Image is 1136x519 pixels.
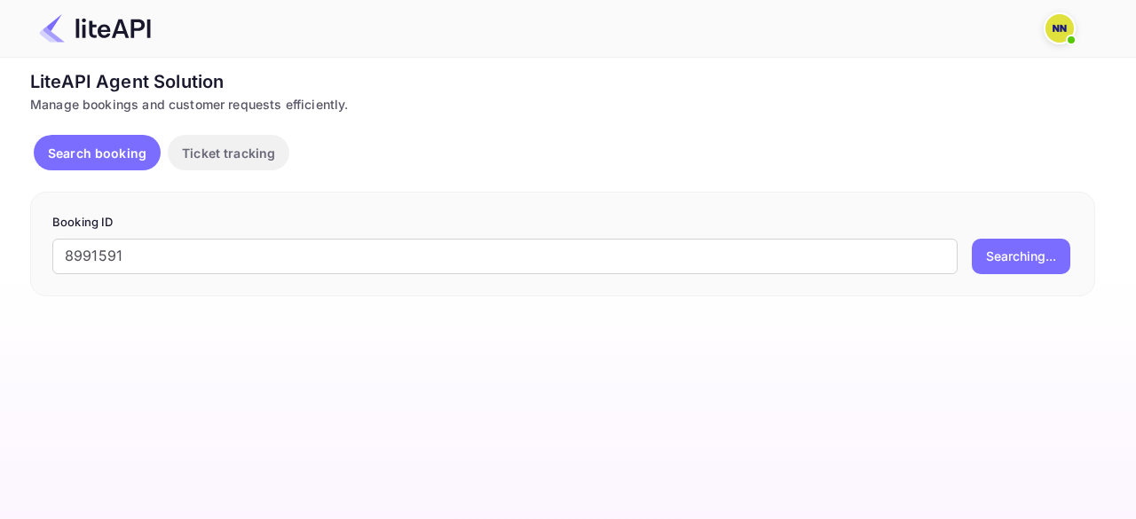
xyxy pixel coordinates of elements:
[48,144,146,162] p: Search booking
[30,95,1095,114] div: Manage bookings and customer requests efficiently.
[1045,14,1074,43] img: N/A N/A
[182,144,275,162] p: Ticket tracking
[972,239,1070,274] button: Searching...
[52,239,958,274] input: Enter Booking ID (e.g., 63782194)
[39,14,151,43] img: LiteAPI Logo
[30,68,1095,95] div: LiteAPI Agent Solution
[52,214,1073,232] p: Booking ID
